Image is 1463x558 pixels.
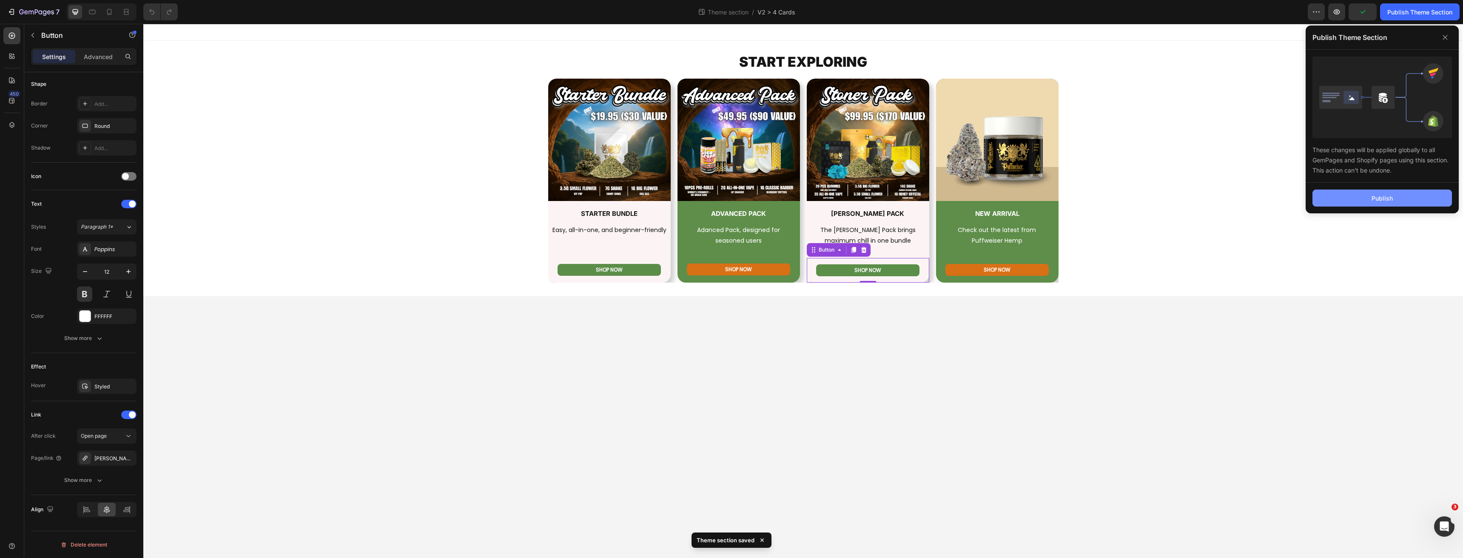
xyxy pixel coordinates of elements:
p: 7 [56,7,60,17]
div: Text [31,200,42,208]
div: FFFFFF [94,313,134,320]
img: gempages_580835598424605614-6f825cc0-0e34-416d-8b03-64f61ca5bb21.webp [663,55,786,177]
img: gempages_580835598424605614-978c0f79-4ecd-433d-9db3-91d8f1d347ba.png [534,55,657,177]
p: Easy, all-in-one, and beginner-friendly [406,201,527,212]
div: Shape [31,80,46,88]
p: Settings [42,52,66,61]
h3: NEW ARRIVAL [793,186,915,194]
div: 450 [8,91,20,97]
div: Styles [31,223,46,231]
span: Theme section [706,8,750,17]
div: Round [94,122,134,130]
h3: [PERSON_NAME] PACK [675,186,773,194]
div: Add... [94,144,134,152]
div: Color [31,312,44,320]
div: Size [31,266,54,277]
p: Check out the latest from Puffweiser Hemp [806,201,902,222]
div: Publish [1372,194,1393,203]
div: Link [31,411,41,419]
div: Font [31,245,42,253]
iframe: Design area [143,24,1463,558]
div: Corner [31,122,48,130]
iframe: Intercom live chat [1434,516,1454,537]
span: / [752,8,754,17]
img: gempages_580835598424605614-84362440-4aca-4f75-9cd6-a529e1d0d4a6.webp [405,55,527,177]
h3: STARTER BUNDLE [405,186,527,194]
div: Show more [64,476,104,484]
span: 3 [1452,504,1458,510]
p: SHOP NOW [840,244,867,249]
button: Publish Theme Section [1380,3,1460,20]
button: Paragraph 1* [77,219,137,235]
div: Icon [31,173,41,180]
button: Delete element [31,538,137,552]
button: Publish [1312,190,1452,207]
button: 7 [3,3,63,20]
img: gempages_580835598424605614-57bf486d-c1f2-4b69-81ee-18ed0bebbcd7.png [793,55,915,177]
span: V2 > 4 Cards [757,8,795,17]
p: SHOP NOW [453,244,479,249]
div: Border [31,100,48,108]
h2: START EXPLORING [405,31,915,46]
p: Theme section saved [697,536,754,544]
div: [PERSON_NAME] Pack [94,455,134,462]
div: Delete element [60,540,107,550]
p: Advanced [84,52,113,61]
span: Paragraph 1* [81,223,113,231]
p: The [PERSON_NAME] Pack brings maximum chill in one bundle [664,201,785,222]
p: Publish Theme Section [1312,32,1387,42]
p: SHOP NOW [582,243,609,248]
div: Page/link [31,454,62,462]
button: Show more [31,331,137,346]
div: Shadow [31,144,51,152]
div: Styled [94,383,134,391]
div: These changes will be applied globally to all GemPages and Shopify pages using this section. This... [1312,138,1452,176]
p: SHOP NOW [711,244,738,249]
p: Button [41,30,114,40]
span: Open page [81,433,107,439]
div: Effect [31,363,46,371]
div: After click [31,432,56,440]
div: Publish Theme Section [1387,8,1452,17]
div: Hover [31,382,46,389]
div: Button [674,222,693,230]
div: Undo/Redo [143,3,178,20]
button: Show more [31,473,137,488]
p: Adanced Pack, designed for seasoned users [547,201,643,222]
div: Show more [64,334,104,343]
div: Align [31,504,55,516]
div: Poppins [94,246,134,253]
h3: ADVANCED PACK [534,186,657,194]
div: Add... [94,100,134,108]
button: Open page [77,428,137,444]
